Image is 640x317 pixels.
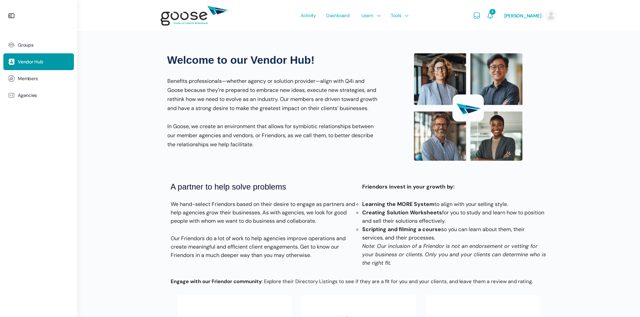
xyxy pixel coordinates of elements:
[171,277,537,286] p: : Explore their Directory Listings to see if they are a fit for you and your clients, and leave t...
[3,53,74,70] a: Vendor Hub
[362,225,547,242] li: so you can learn about them, their services, and their processes.
[3,70,74,87] a: Members
[3,87,74,104] a: Agencies
[171,200,355,225] p: We hand-select Friendors based on their desire to engage as partners and help agencies grow their...
[3,37,74,53] a: Groups
[362,208,547,225] li: for you to study and learn how to position and sell their solutions effectively.
[489,9,495,14] span: 5
[167,122,378,149] p: In Goose, we create an environment that allows for symbiotic relationships between our member age...
[362,201,434,208] strong: Learning the MORE System
[362,243,546,266] em: Note: Our inclusion of a Friendor is not an endorsement or vetting for your business or clients. ...
[167,76,378,113] p: Benefits professionals—whether agency or solution provider—align with Q4i and Goose because they’...
[18,42,34,48] span: Groups
[171,234,355,259] p: Our Friendors do a lot of work to help agencies improve operations and create meaningful and effi...
[18,93,37,98] span: Agencies
[18,76,38,82] span: Members
[504,13,542,19] span: [PERSON_NAME]
[18,59,43,65] span: Vendor Hub
[362,209,442,216] strong: Creating Solution Worksheets
[362,226,441,233] strong: Scripting and filming a course
[362,183,455,190] strong: Friendors invest in your growth by:
[171,182,286,191] b: A partner to help solve problems
[171,278,262,285] strong: Engage with our Friendor community
[606,285,640,317] iframe: Chat Widget
[167,53,378,67] h1: Welcome to our Vendor Hub!
[362,200,547,208] li: to align with your selling style.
